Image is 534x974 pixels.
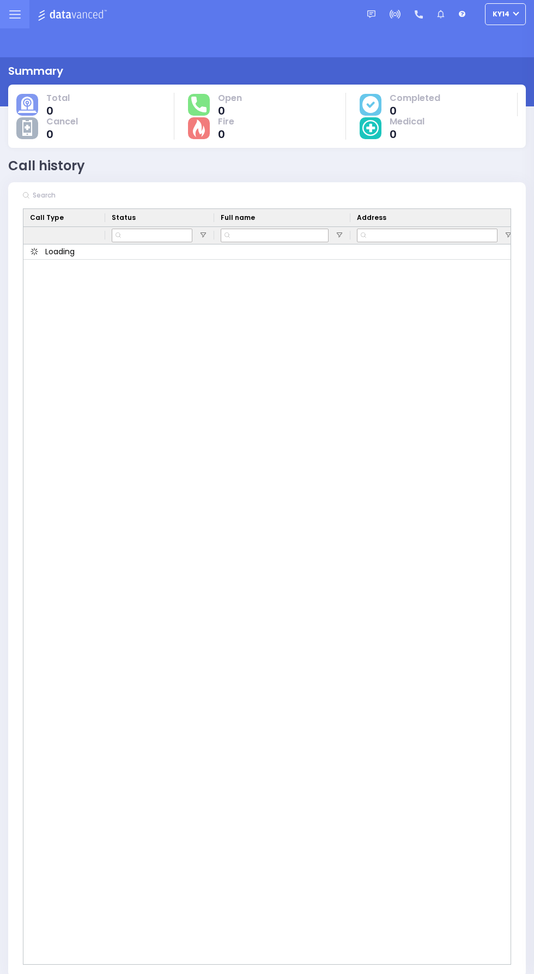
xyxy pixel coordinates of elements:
[390,116,424,127] span: Medical
[46,105,70,116] span: 0
[357,229,497,242] input: Address Filter Input
[38,8,110,21] img: Logo
[390,93,440,104] span: Completed
[46,129,78,140] span: 0
[218,129,234,140] span: 0
[362,96,379,112] img: cause-cover.svg
[30,213,64,223] span: Call Type
[221,229,329,242] input: Full name Filter Input
[29,186,193,205] input: Search
[45,246,75,258] span: Loading
[362,120,379,136] img: medical-cause.svg
[218,93,242,104] span: Open
[390,129,424,140] span: 0
[390,105,440,116] span: 0
[335,231,344,240] button: Open Filter Menu
[199,231,208,240] button: Open Filter Menu
[18,97,37,113] img: total-cause.svg
[193,119,204,137] img: fire-cause.svg
[367,10,375,19] img: message.svg
[46,93,70,104] span: Total
[493,9,509,19] span: KY14
[504,231,513,240] button: Open Filter Menu
[221,213,255,223] span: Full name
[485,3,526,25] button: KY14
[8,156,85,176] div: Call history
[112,213,136,223] span: Status
[218,116,234,127] span: Fire
[191,97,207,112] img: total-response.svg
[46,116,78,127] span: Cancel
[112,229,192,242] input: Status Filter Input
[22,120,32,136] img: other-cause.svg
[8,63,63,79] div: Summary
[357,213,386,223] span: Address
[218,105,242,116] span: 0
